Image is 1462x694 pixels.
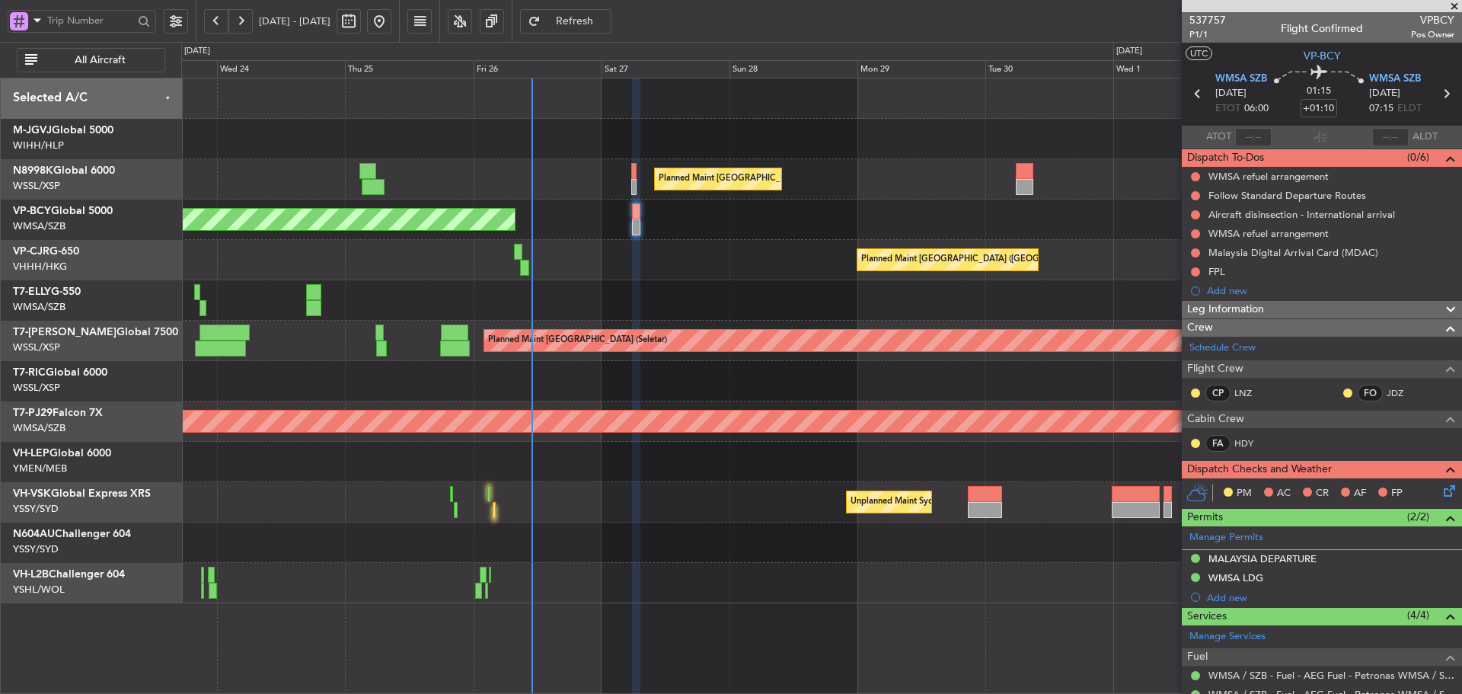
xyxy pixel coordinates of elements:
span: Fuel [1187,648,1208,666]
a: VHHH/HKG [13,260,67,273]
div: Unplanned Maint Sydney ([PERSON_NAME] Intl) [851,491,1038,513]
span: ATOT [1206,130,1231,145]
div: FPL [1208,265,1225,278]
a: Manage Permits [1189,530,1263,545]
a: N604AUChallenger 604 [13,529,131,539]
a: WMSA/SZB [13,219,65,233]
span: VP-BCY [1304,48,1341,64]
a: Manage Services [1189,629,1266,644]
span: [DATE] [1215,86,1247,101]
span: Services [1187,608,1227,625]
a: YSSY/SYD [13,502,59,516]
span: VPBCY [1411,12,1454,28]
span: WMSA SZB [1369,72,1421,87]
a: YSHL/WOL [13,583,65,596]
span: (2/2) [1407,509,1429,525]
span: Refresh [544,16,606,27]
div: Flight Confirmed [1281,21,1363,37]
div: Wed 24 [217,60,345,78]
a: WMSA/SZB [13,300,65,314]
a: YMEN/MEB [13,462,67,475]
span: VH-VSK [13,488,51,499]
div: Planned Maint [GEOGRAPHIC_DATA] (Seletar) [488,329,667,352]
span: N8998K [13,165,53,176]
span: AC [1277,486,1291,501]
span: PM [1237,486,1252,501]
span: M-JGVJ [13,125,52,136]
a: T7-ELLYG-550 [13,286,81,297]
div: Planned Maint [GEOGRAPHIC_DATA] ([GEOGRAPHIC_DATA] Intl) [861,248,1116,271]
span: N604AU [13,529,55,539]
a: N8998KGlobal 6000 [13,165,115,176]
a: VH-L2BChallenger 604 [13,569,125,580]
input: Trip Number [47,9,133,32]
span: VP-BCY [13,206,51,216]
div: MALAYSIA DEPARTURE [1208,552,1317,565]
div: Fri 26 [474,60,602,78]
a: LNZ [1234,386,1269,400]
div: [DATE] [184,45,210,58]
span: Permits [1187,509,1223,526]
span: ALDT [1413,130,1438,145]
div: WMSA refuel arrangement [1208,170,1329,183]
a: VH-VSKGlobal Express XRS [13,488,151,499]
span: Cabin Crew [1187,411,1244,428]
div: Tue 30 [985,60,1113,78]
span: (4/4) [1407,607,1429,623]
div: Mon 29 [857,60,985,78]
div: [DATE] [1116,45,1142,58]
span: VP-CJR [13,246,49,257]
span: Crew [1187,319,1213,337]
div: Planned Maint [GEOGRAPHIC_DATA] ([GEOGRAPHIC_DATA] Intl) [659,168,913,190]
span: CR [1316,486,1329,501]
div: CP [1205,385,1231,401]
span: T7-ELLY [13,286,51,297]
a: WSSL/XSP [13,341,60,354]
span: VH-LEP [13,448,49,459]
span: T7-RIC [13,367,46,378]
span: Leg Information [1187,301,1264,318]
a: WIHH/HLP [13,139,64,152]
span: 537757 [1189,12,1226,28]
div: Wed 1 [1113,60,1241,78]
a: WMSA / SZB - Fuel - AEG Fuel - Petronas WMSA / SZB (EJ Asia Only) [1208,669,1454,682]
div: FA [1205,435,1231,452]
span: P1/1 [1189,28,1226,41]
div: Sat 27 [602,60,729,78]
a: T7-[PERSON_NAME]Global 7500 [13,327,178,337]
a: VP-CJRG-650 [13,246,79,257]
a: WMSA/SZB [13,421,65,435]
div: WMSA LDG [1208,571,1263,584]
div: Follow Standard Departure Routes [1208,189,1366,202]
a: JDZ [1387,386,1421,400]
button: All Aircraft [17,48,165,72]
span: Flight Crew [1187,360,1243,378]
div: Sun 28 [729,60,857,78]
a: VP-BCYGlobal 5000 [13,206,113,216]
div: Add new [1207,591,1454,604]
span: T7-[PERSON_NAME] [13,327,117,337]
span: VH-L2B [13,569,49,580]
div: Add new [1207,284,1454,297]
span: (0/6) [1407,149,1429,165]
span: ETOT [1215,101,1240,117]
span: FP [1391,486,1403,501]
div: Malaysia Digital Arrival Card (MDAC) [1208,246,1378,259]
span: All Aircraft [40,55,160,66]
button: UTC [1186,46,1212,60]
button: Refresh [520,9,611,34]
span: ELDT [1397,101,1422,117]
span: [DATE] - [DATE] [259,14,330,28]
a: Schedule Crew [1189,341,1256,356]
a: WSSL/XSP [13,381,60,395]
span: WMSA SZB [1215,72,1267,87]
div: Aircraft disinsection - International arrival [1208,208,1395,221]
a: YSSY/SYD [13,542,59,556]
div: FO [1358,385,1383,401]
span: AF [1354,486,1366,501]
a: M-JGVJGlobal 5000 [13,125,113,136]
a: T7-RICGlobal 6000 [13,367,107,378]
div: Thu 25 [345,60,473,78]
span: 06:00 [1244,101,1269,117]
span: [DATE] [1369,86,1400,101]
